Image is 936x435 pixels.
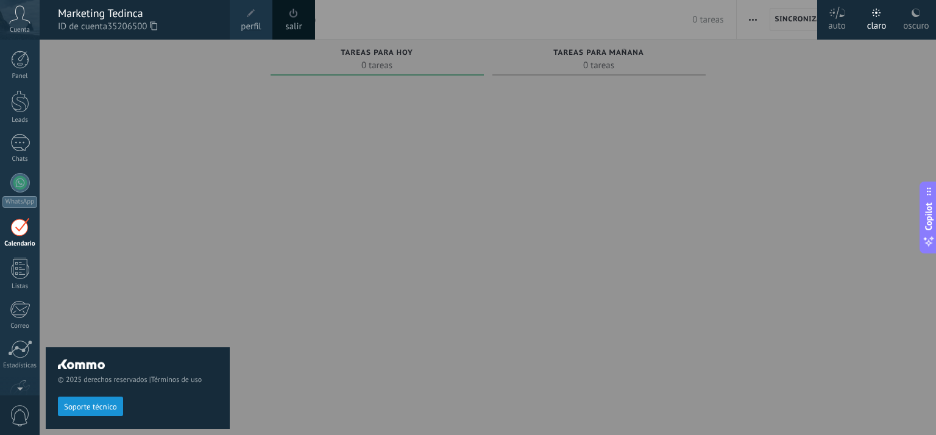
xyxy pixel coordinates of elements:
[58,401,123,411] a: Soporte técnico
[58,397,123,416] button: Soporte técnico
[828,8,846,40] div: auto
[2,116,38,124] div: Leads
[2,155,38,163] div: Chats
[2,196,37,208] div: WhatsApp
[2,240,38,248] div: Calendario
[58,375,218,384] span: © 2025 derechos reservados |
[10,26,30,34] span: Cuenta
[58,7,218,20] div: Marketing Tedinca
[151,375,202,384] a: Términos de uso
[58,20,218,34] span: ID de cuenta
[241,20,261,34] span: perfil
[2,362,38,370] div: Estadísticas
[2,72,38,80] div: Panel
[923,203,935,231] span: Copilot
[903,8,929,40] div: oscuro
[285,20,302,34] a: salir
[107,20,157,34] span: 35206500
[867,8,887,40] div: claro
[2,283,38,291] div: Listas
[64,403,117,411] span: Soporte técnico
[2,322,38,330] div: Correo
